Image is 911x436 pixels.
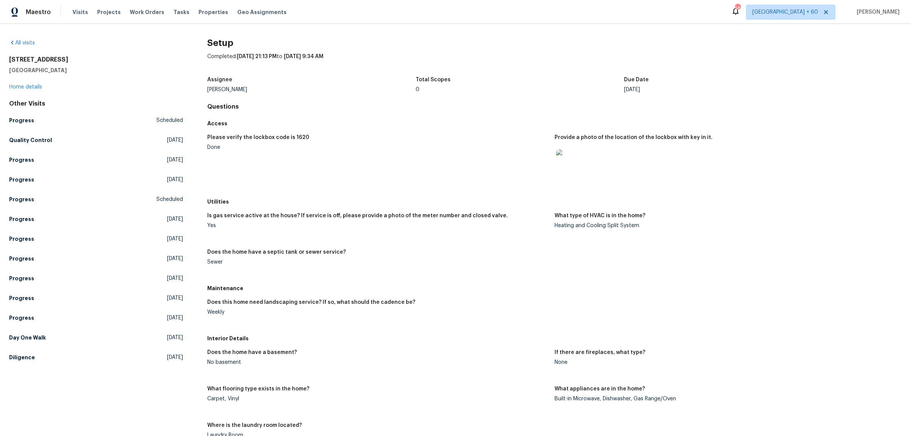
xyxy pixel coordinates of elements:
div: Completed: to [207,53,902,73]
span: [DATE] [167,176,183,183]
span: [DATE] 21:13 PM [237,54,277,59]
h2: Setup [207,39,902,47]
h5: Diligence [9,354,35,361]
div: None [555,360,896,365]
div: Other Visits [9,100,183,107]
div: No basement [207,360,548,365]
span: [DATE] [167,294,183,302]
a: ProgressScheduled [9,114,183,127]
h5: Progress [9,255,34,262]
span: [DATE] [167,235,183,243]
a: Day One Walk[DATE] [9,331,183,344]
a: Progress[DATE] [9,252,183,265]
h5: Interior Details [207,335,902,342]
h5: Progress [9,294,34,302]
h5: What flooring type exists in the home? [207,386,309,392]
h5: Progress [9,117,34,124]
h5: Progress [9,156,34,164]
h5: [GEOGRAPHIC_DATA] [9,66,183,74]
span: Tasks [173,9,189,15]
div: Sewer [207,259,548,265]
div: [PERSON_NAME] [207,87,416,92]
div: 0 [416,87,624,92]
a: Progress[DATE] [9,272,183,285]
div: Weekly [207,310,548,315]
h5: Progress [9,196,34,203]
div: Yes [207,223,548,228]
a: Progress[DATE] [9,291,183,305]
h5: Assignee [207,77,232,82]
h5: Progress [9,176,34,183]
a: Progress[DATE] [9,232,183,246]
a: Progress[DATE] [9,173,183,186]
a: Home details [9,84,42,90]
h5: Due Date [624,77,649,82]
div: Heating and Cooling Split System [555,223,896,228]
h5: Access [207,120,902,127]
h5: Please verify the lockbox code is 1620 [207,135,309,140]
a: Diligence[DATE] [9,351,183,364]
h5: Is gas service active at the house? If service is off, please provide a photo of the meter number... [207,213,508,218]
span: [DATE] [167,255,183,262]
span: Scheduled [156,196,183,203]
span: [DATE] [167,275,183,282]
span: Properties [199,8,228,16]
a: Progress[DATE] [9,311,183,325]
div: Built-in Microwave, Dishwasher, Gas Range/Oven [555,396,896,401]
h5: Does the home have a basement? [207,350,297,355]
div: Done [207,145,548,150]
h5: What type of HVAC is in the home? [555,213,645,218]
span: Maestro [26,8,51,16]
div: Carpet, Vinyl [207,396,548,401]
a: Progress[DATE] [9,153,183,167]
span: Scheduled [156,117,183,124]
h2: [STREET_ADDRESS] [9,56,183,63]
h5: Quality Control [9,136,52,144]
a: ProgressScheduled [9,193,183,206]
h5: If there are fireplaces, what type? [555,350,645,355]
h5: Progress [9,275,34,282]
span: Work Orders [130,8,164,16]
div: [DATE] [624,87,832,92]
h5: Provide a photo of the location of the lockbox with key in it. [555,135,712,140]
span: [DATE] 9:34 AM [284,54,323,59]
span: [DATE] [167,334,183,341]
span: Projects [97,8,121,16]
h5: Does the home have a septic tank or sewer service? [207,250,346,255]
h5: Does this home need landscaping service? If so, what should the cadence be? [207,300,415,305]
h5: Progress [9,314,34,322]
h4: Questions [207,103,902,111]
a: Progress[DATE] [9,212,183,226]
a: Quality Control[DATE] [9,133,183,147]
span: Geo Assignments [237,8,287,16]
span: [DATE] [167,314,183,322]
h5: Progress [9,235,34,243]
h5: Where is the laundry room located? [207,423,302,428]
h5: Progress [9,215,34,223]
h5: Day One Walk [9,334,46,341]
a: All visits [9,40,35,46]
div: 586 [735,5,740,12]
h5: Maintenance [207,284,902,292]
span: [DATE] [167,215,183,223]
span: [DATE] [167,136,183,144]
h5: What appliances are in the home? [555,386,645,392]
h5: Utilities [207,198,902,205]
span: Visits [73,8,88,16]
span: [PERSON_NAME] [854,8,900,16]
h5: Total Scopes [416,77,451,82]
span: [DATE] [167,354,183,361]
span: [GEOGRAPHIC_DATA] + 60 [752,8,818,16]
span: [DATE] [167,156,183,164]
